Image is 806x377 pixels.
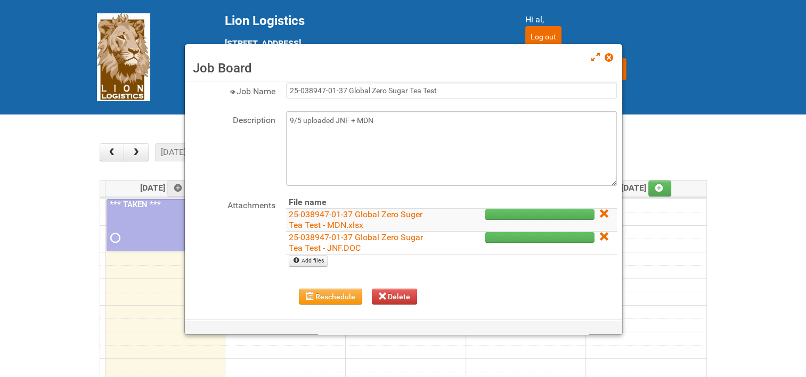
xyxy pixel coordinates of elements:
span: Lion Logistics [225,13,305,28]
a: Add an event [167,181,191,196]
a: Add an event [648,181,672,196]
span: [DATE] [140,183,191,193]
input: Log out [525,26,561,47]
button: Delete [372,289,418,305]
textarea: 9/5 uploaded JNF + MDN [286,111,617,186]
span: Requested [110,234,118,242]
th: File name [286,196,441,209]
a: 25-038947-01-37 Global Zero Sugar Tea Test - JNF.DOC [289,232,423,253]
label: Description [190,111,275,127]
a: Add files [289,255,328,267]
label: Attachments [190,196,275,212]
a: 25-038947-01-37 Global Zero Suger Tea Test - MDN.xlsx [289,209,422,230]
h3: Job Board [193,60,614,76]
a: Lion Logistics [97,52,150,62]
img: Lion Logistics [97,13,150,101]
label: Job Name [190,83,275,98]
div: Hi al, [525,13,710,26]
div: [STREET_ADDRESS] [GEOGRAPHIC_DATA] tel: [PHONE_NUMBER] [225,13,499,89]
button: Reschedule [299,289,362,305]
button: [DATE] [155,143,191,161]
span: [DATE] [621,183,672,193]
